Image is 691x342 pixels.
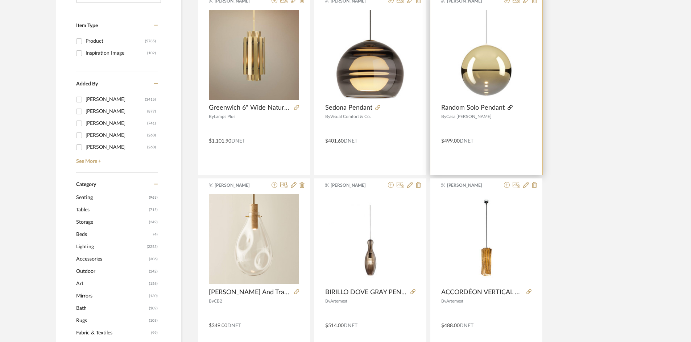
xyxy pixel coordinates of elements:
[149,192,158,203] span: (963)
[446,114,492,119] span: Casa [PERSON_NAME]
[76,191,147,204] span: Seating
[149,303,158,314] span: (109)
[209,139,231,144] span: $1,101.90
[145,35,156,47] div: (5785)
[441,299,446,303] span: By
[76,302,147,314] span: Bath
[149,204,158,216] span: (715)
[86,142,147,153] div: [PERSON_NAME]
[209,104,291,112] span: Greenwich 6" Wide Natural Brass Metal Mini Pendant Light
[147,47,156,59] div: (102)
[209,114,214,119] span: By
[325,10,415,100] img: Sedona Pendant
[441,139,460,144] span: $499.00
[147,142,156,153] div: (260)
[214,299,222,303] span: CB2
[76,253,147,265] span: Accessories
[76,182,96,188] span: Category
[209,194,299,284] img: Calandra Glass And Travertine Pendant Light Small
[330,114,371,119] span: Visual Comfort & Co.
[149,315,158,326] span: (103)
[149,290,158,302] span: (130)
[76,241,145,253] span: Lighting
[344,139,357,144] span: DNET
[446,299,463,303] span: Artemest
[325,299,330,303] span: By
[86,130,147,141] div: [PERSON_NAME]
[441,194,531,284] img: ACCORDÉON VERTICAL GOLD SUSPENSION BY MARC SADLER
[441,9,531,100] div: 0
[76,327,149,339] span: Fabric & Textiles
[76,290,147,302] span: Mirrors
[76,81,98,86] span: Added By
[325,323,344,328] span: $514.00
[344,323,357,328] span: DNET
[209,194,299,284] div: 0
[76,278,147,290] span: Art
[214,114,235,119] span: Lamps Plus
[149,278,158,290] span: (156)
[325,104,372,112] span: Sedona Pendant
[460,139,473,144] span: DNET
[447,182,493,189] span: [PERSON_NAME]
[209,9,299,100] div: 0
[460,323,473,328] span: DNET
[86,35,145,47] div: Product
[325,194,415,284] img: BIRILLO DOVE GRAY PENDANT LIGHT
[76,204,147,216] span: Tables
[147,241,158,253] span: (2253)
[147,106,156,117] div: (877)
[231,139,245,144] span: DNET
[209,323,227,328] span: $349.00
[76,216,147,228] span: Storage
[209,10,299,100] img: Greenwich 6" Wide Natural Brass Metal Mini Pendant Light
[153,229,158,240] span: (4)
[325,288,407,296] span: BIRILLO DOVE GRAY PENDANT LIGHT
[149,266,158,277] span: (242)
[76,265,147,278] span: Outdoor
[209,288,291,296] span: [PERSON_NAME] And Travertine Pendant Light Small
[86,94,145,105] div: [PERSON_NAME]
[76,314,147,327] span: Rugs
[441,10,531,100] img: Random Solo Pendant
[325,139,344,144] span: $401.60
[76,228,152,241] span: Beds
[227,323,241,328] span: DNET
[74,153,158,165] a: See More +
[441,288,524,296] span: ACCORDÉON VERTICAL GOLD SUSPENSION BY [PERSON_NAME]
[151,327,158,339] span: (99)
[441,323,460,328] span: $488.00
[76,23,98,28] span: Item Type
[86,118,147,129] div: [PERSON_NAME]
[86,106,147,117] div: [PERSON_NAME]
[209,299,214,303] span: By
[145,94,156,105] div: (3415)
[441,104,505,112] span: Random Solo Pendant
[147,118,156,129] div: (741)
[149,253,158,265] span: (306)
[330,299,347,303] span: Artemest
[325,114,330,119] span: By
[441,114,446,119] span: By
[331,182,376,189] span: [PERSON_NAME]
[86,47,147,59] div: Inspiration Image
[149,216,158,228] span: (249)
[215,182,260,189] span: [PERSON_NAME]
[147,130,156,141] div: (260)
